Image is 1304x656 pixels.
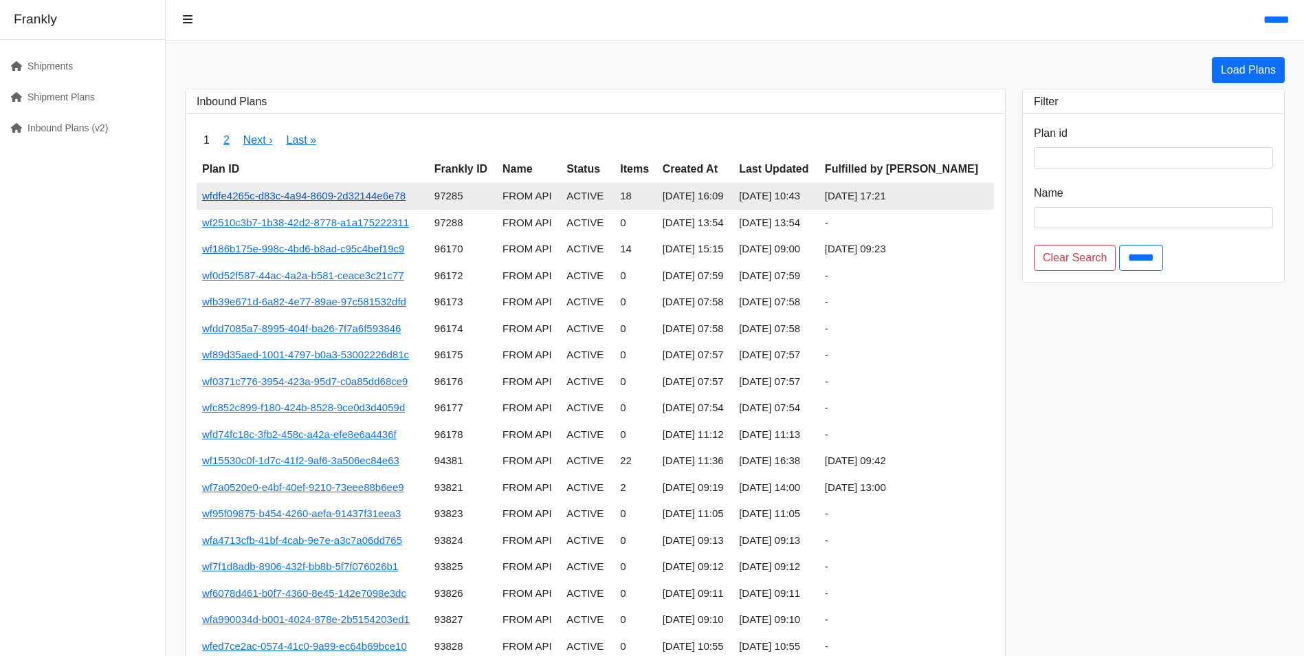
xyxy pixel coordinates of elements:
td: [DATE] 13:54 [733,210,819,237]
td: [DATE] 16:38 [733,448,819,474]
td: [DATE] 09:42 [819,448,994,474]
td: [DATE] 07:58 [733,289,819,316]
th: Last Updated [733,155,819,183]
td: 0 [615,606,656,633]
td: 97288 [429,210,497,237]
td: 22 [615,448,656,474]
td: 93823 [429,501,497,527]
td: ACTIVE [561,210,615,237]
td: 0 [615,263,656,289]
td: 96170 [429,236,497,263]
td: [DATE] 07:59 [733,263,819,289]
td: [DATE] 09:23 [819,236,994,263]
th: Status [561,155,615,183]
td: - [819,580,994,607]
a: wf2510c3b7-1b38-42d2-8778-a1a175222311 [202,217,409,228]
td: ACTIVE [561,580,615,607]
td: [DATE] 13:00 [819,474,994,501]
td: 0 [615,289,656,316]
td: FROM API [497,210,561,237]
td: [DATE] 11:05 [733,501,819,527]
a: wfc852c899-f180-424b-8528-9ce0d3d4059d [202,402,405,413]
td: FROM API [497,316,561,342]
td: FROM API [497,289,561,316]
td: ACTIVE [561,422,615,448]
a: wfa4713cfb-41bf-4cab-9e7e-a3c7a06dd765 [202,534,402,546]
td: [DATE] 07:57 [657,342,734,369]
th: Items [615,155,656,183]
td: [DATE] 15:15 [657,236,734,263]
th: Frankly ID [429,155,497,183]
nav: pager [197,125,994,155]
label: Plan id [1034,125,1068,142]
th: Created At [657,155,734,183]
td: 0 [615,342,656,369]
th: Name [497,155,561,183]
a: wfa990034d-b001-4024-878e-2b5154203ed1 [202,613,410,625]
td: - [819,527,994,554]
td: [DATE] 07:57 [733,369,819,395]
td: FROM API [497,554,561,580]
td: [DATE] 11:12 [657,422,734,448]
td: [DATE] 07:57 [657,369,734,395]
td: - [819,606,994,633]
h3: Inbound Plans [197,95,994,108]
td: [DATE] 09:11 [657,580,734,607]
td: 0 [615,422,656,448]
td: [DATE] 14:00 [733,474,819,501]
td: 93824 [429,527,497,554]
td: 96177 [429,395,497,422]
a: wfb39e671d-6a82-4e77-89ae-97c581532dfd [202,296,406,307]
a: wf89d35aed-1001-4797-b0a3-53002226d81c [202,349,409,360]
td: 96172 [429,263,497,289]
td: ACTIVE [561,183,615,210]
a: wf186b175e-998c-4bd6-b8ad-c95c4bef19c9 [202,243,404,254]
td: FROM API [497,183,561,210]
td: 2 [615,474,656,501]
td: [DATE] 09:12 [733,554,819,580]
td: [DATE] 07:59 [657,263,734,289]
td: [DATE] 16:09 [657,183,734,210]
td: 96178 [429,422,497,448]
td: FROM API [497,342,561,369]
td: FROM API [497,263,561,289]
td: [DATE] 07:58 [657,289,734,316]
td: ACTIVE [561,501,615,527]
a: wf15530c0f-1d7c-41f2-9af6-3a506ec84e63 [202,455,399,466]
td: FROM API [497,422,561,448]
td: [DATE] 07:58 [733,316,819,342]
a: 2 [223,134,230,146]
a: Next › [243,134,273,146]
td: 96176 [429,369,497,395]
td: 0 [615,369,656,395]
td: 93825 [429,554,497,580]
td: FROM API [497,474,561,501]
td: ACTIVE [561,527,615,554]
td: [DATE] 09:19 [657,474,734,501]
td: FROM API [497,527,561,554]
span: 1 [197,125,217,155]
td: - [819,501,994,527]
td: - [819,369,994,395]
td: [DATE] 11:13 [733,422,819,448]
td: - [819,342,994,369]
a: wfd74fc18c-3fb2-458c-a42a-efe8e6a4436f [202,428,397,440]
a: wf7a0520e0-e4bf-40ef-9210-73eee88b6ee9 [202,481,404,493]
td: FROM API [497,236,561,263]
a: wf7f1d8adb-8906-432f-bb8b-5f7f076026b1 [202,560,398,572]
td: [DATE] 09:10 [733,606,819,633]
td: 93827 [429,606,497,633]
label: Name [1034,185,1063,201]
td: - [819,210,994,237]
td: [DATE] 11:05 [657,501,734,527]
td: ACTIVE [561,289,615,316]
td: [DATE] 09:12 [657,554,734,580]
td: [DATE] 07:54 [733,395,819,422]
td: 96174 [429,316,497,342]
td: [DATE] 07:57 [733,342,819,369]
td: - [819,289,994,316]
td: 93821 [429,474,497,501]
td: 0 [615,580,656,607]
td: 96173 [429,289,497,316]
td: ACTIVE [561,263,615,289]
